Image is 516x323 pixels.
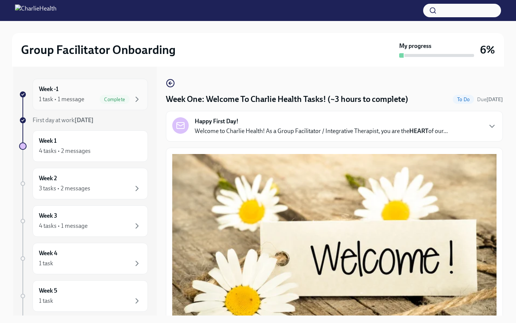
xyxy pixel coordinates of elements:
[480,43,495,57] h3: 6%
[19,205,148,237] a: Week 34 tasks • 1 message
[477,96,503,103] span: September 9th, 2025 09:00
[21,42,176,57] h2: Group Facilitator Onboarding
[453,97,474,102] span: To Do
[19,280,148,312] a: Week 51 task
[39,287,57,295] h6: Week 5
[33,117,94,124] span: First day at work
[19,116,148,124] a: First day at work[DATE]
[39,95,84,103] div: 1 task • 1 message
[39,212,57,220] h6: Week 3
[195,127,448,135] p: Welcome to Charlie Health! As a Group Facilitator / Integrative Therapist, you are the of our...
[39,184,90,193] div: 3 tasks • 2 messages
[39,297,53,305] div: 1 task
[39,249,57,257] h6: Week 4
[19,130,148,162] a: Week 14 tasks • 2 messages
[19,243,148,274] a: Week 41 task
[39,259,53,268] div: 1 task
[75,117,94,124] strong: [DATE]
[39,174,57,182] h6: Week 2
[39,147,91,155] div: 4 tasks • 2 messages
[166,94,408,105] h4: Week One: Welcome To Charlie Health Tasks! (~3 hours to complete)
[19,79,148,110] a: Week -11 task • 1 messageComplete
[15,4,57,16] img: CharlieHealth
[39,85,58,93] h6: Week -1
[486,96,503,103] strong: [DATE]
[409,127,428,135] strong: HEART
[399,42,431,50] strong: My progress
[477,96,503,103] span: Due
[39,222,88,230] div: 4 tasks • 1 message
[195,117,239,126] strong: Happy First Day!
[100,97,130,102] span: Complete
[39,137,57,145] h6: Week 1
[19,168,148,199] a: Week 23 tasks • 2 messages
